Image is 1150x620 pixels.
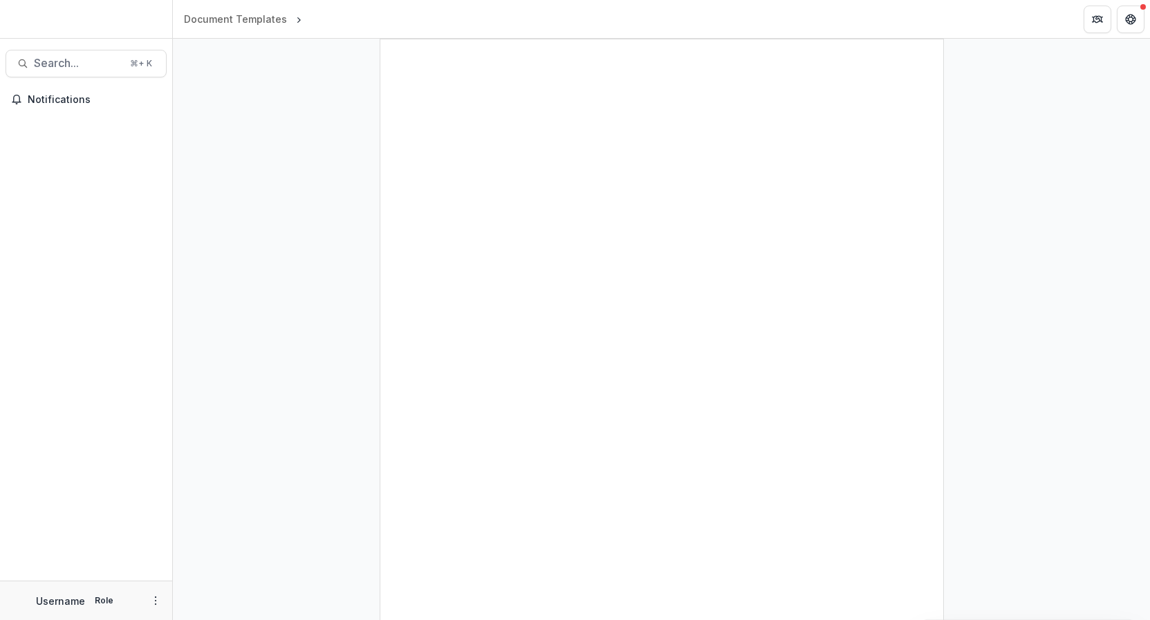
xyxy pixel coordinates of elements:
[184,12,287,26] div: Document Templates
[1117,6,1144,33] button: Get Help
[28,94,161,106] span: Notifications
[178,9,364,29] nav: breadcrumb
[91,594,118,607] p: Role
[36,594,85,608] p: Username
[6,88,167,111] button: Notifications
[1084,6,1111,33] button: Partners
[127,56,155,71] div: ⌘ + K
[147,592,164,609] button: More
[178,9,293,29] a: Document Templates
[34,57,122,70] span: Search...
[6,50,167,77] button: Search...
